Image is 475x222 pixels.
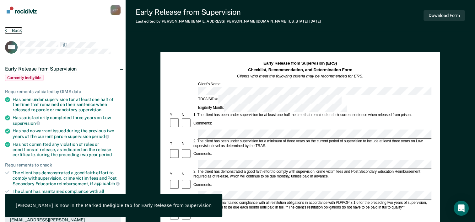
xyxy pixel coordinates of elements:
[248,67,352,72] strong: Checklist, Recommendation, and Determination Form
[237,74,364,78] em: Clients who meet the following criteria may be recommended for ERS.
[13,128,121,139] div: Has had no warrant issued during the previous two years of the current parole supervision
[136,19,321,24] div: Last edited by [PERSON_NAME][EMAIL_ADDRESS][PERSON_NAME][DOMAIN_NAME][US_STATE]
[13,115,121,126] div: Has satisfactorily completed three years on Low
[192,182,213,187] div: Comments:
[78,107,101,112] span: supervision
[181,113,192,118] div: N
[181,172,192,177] div: N
[7,7,37,13] img: Recidiviz
[111,5,121,15] button: Profile dropdown button
[111,5,121,15] div: C R
[5,66,77,72] span: Early Release from Supervision
[197,104,348,112] div: Eligibility Month:
[99,152,112,157] span: period
[13,170,121,186] div: The client has demonstrated a good faith effort to comply with supervision, crime victim fees and...
[169,113,181,118] div: Y
[5,75,44,81] span: Currently ineligible
[169,172,181,177] div: Y
[454,201,469,216] div: Open Intercom Messenger
[16,203,212,208] div: [PERSON_NAME] is now in the Marked Ineligible tab for Early Release from Supervision
[13,97,121,113] div: Has been under supervision for at least one half of the time that remained on their sentence when...
[309,19,321,24] span: [DATE]
[197,96,343,104] div: TDCJ/SID #:
[181,141,192,146] div: N
[13,121,40,126] span: supervision
[263,61,337,66] strong: Early Release from Supervision (ERS)
[5,28,22,33] button: Back
[192,200,431,210] div: 4. The client has maintained compliance with all restitution obligations in accordance with PD/PO...
[192,139,431,148] div: 2. The client has been under supervision for a minimum of three years on the current period of su...
[169,141,181,146] div: Y
[192,121,213,126] div: Comments:
[94,181,120,186] span: applicable
[5,89,121,94] div: Requirements validated by OIMS data
[136,8,321,17] div: Early Release from Supervision
[13,189,121,199] div: The client has maintained compliance with all restitution obligations for the preceding two
[5,162,121,168] div: Requirements to check
[92,134,109,139] span: period
[424,10,465,21] button: Download Form
[192,152,213,156] div: Comments:
[192,113,431,118] div: 1. The client has been under supervision for at least one-half the time that remained on their cu...
[192,170,431,179] div: 3. The client has demonstrated a good faith effort to comply with supervision, crime victim fees ...
[13,142,121,157] div: Has not committed any violation of rules or conditions of release, as indicated on the release ce...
